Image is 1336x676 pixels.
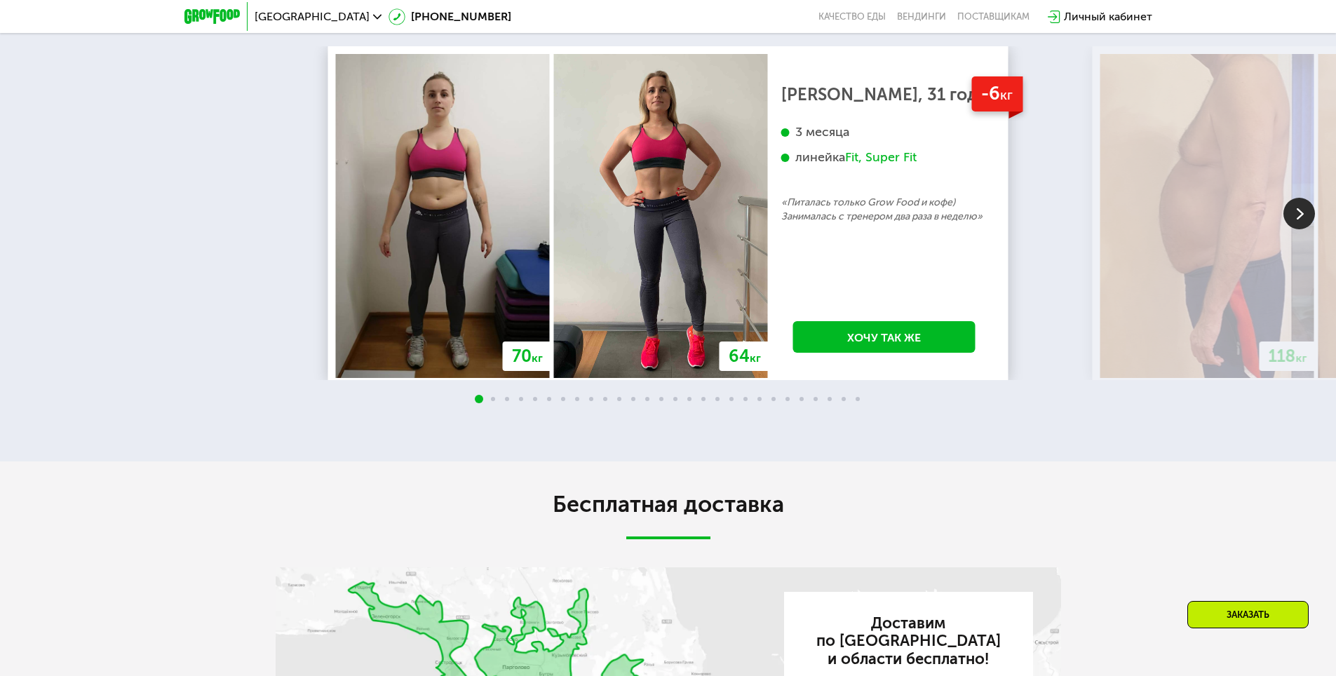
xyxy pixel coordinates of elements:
div: поставщикам [957,11,1030,22]
img: Slide right [1283,198,1315,229]
a: Хочу так же [793,321,976,353]
span: кг [1296,351,1307,365]
div: 64 [720,342,770,371]
div: линейка [781,149,987,165]
div: Заказать [1187,601,1309,628]
div: -6 [971,76,1023,112]
div: Fit, Super Fit [845,149,917,165]
h2: Бесплатная доставка [276,490,1061,518]
span: кг [750,351,761,365]
div: 118 [1260,342,1316,371]
div: Личный кабинет [1064,8,1152,25]
div: 70 [503,342,552,371]
a: Вендинги [897,11,946,22]
span: [GEOGRAPHIC_DATA] [255,11,370,22]
a: Качество еды [818,11,886,22]
div: 3 месяца [781,124,987,140]
a: [PHONE_NUMBER] [389,8,511,25]
h3: Доставим по [GEOGRAPHIC_DATA] и области бесплатно! [809,614,1008,669]
span: кг [532,351,543,365]
p: «Питалась только Grow Food и кофе) Занималась с тренером два раза в неделю» [781,196,987,224]
div: [PERSON_NAME], 31 год [781,88,987,102]
span: кг [1000,87,1013,103]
